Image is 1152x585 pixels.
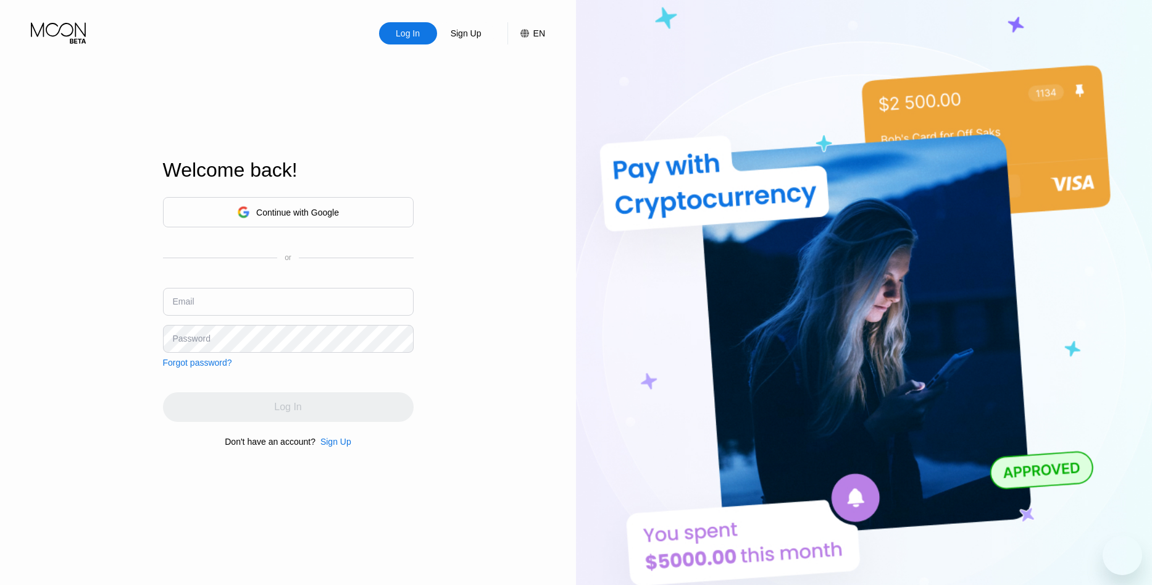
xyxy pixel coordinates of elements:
[320,437,351,447] div: Sign Up
[533,28,545,38] div: EN
[173,297,194,306] div: Email
[437,22,495,44] div: Sign Up
[163,358,232,368] div: Forgot password?
[256,208,339,217] div: Continue with Google
[507,22,545,44] div: EN
[163,159,414,182] div: Welcome back!
[394,27,421,40] div: Log In
[449,27,483,40] div: Sign Up
[173,334,211,343] div: Password
[285,253,291,262] div: or
[315,437,351,447] div: Sign Up
[1103,536,1142,575] iframe: Button to launch messaging window
[163,197,414,227] div: Continue with Google
[225,437,315,447] div: Don't have an account?
[379,22,437,44] div: Log In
